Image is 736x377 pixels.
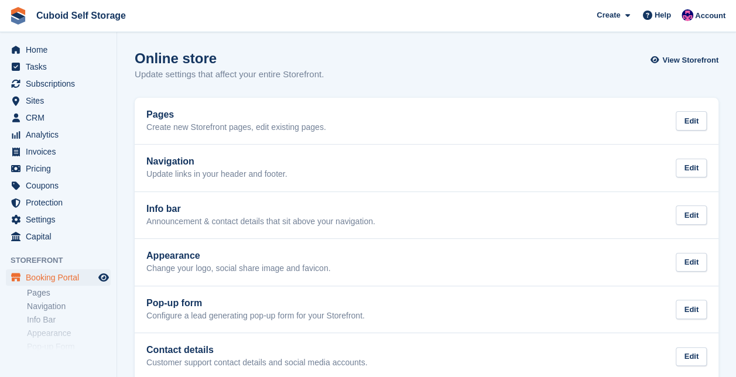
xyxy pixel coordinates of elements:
[146,122,326,133] p: Create new Storefront pages, edit existing pages.
[6,177,111,194] a: menu
[135,68,324,81] p: Update settings that affect your entire Storefront.
[146,263,330,274] p: Change your logo, social share image and favicon.
[676,253,707,272] div: Edit
[26,109,96,126] span: CRM
[26,194,96,211] span: Protection
[146,345,367,355] h2: Contact details
[26,76,96,92] span: Subscriptions
[6,76,111,92] a: menu
[26,42,96,58] span: Home
[26,143,96,160] span: Invoices
[6,143,111,160] a: menu
[6,228,111,245] a: menu
[135,286,718,333] a: Pop-up form Configure a lead generating pop-up form for your Storefront. Edit
[135,145,718,191] a: Navigation Update links in your header and footer. Edit
[9,7,27,25] img: stora-icon-8386f47178a22dfd0bd8f6a31ec36ba5ce8667c1dd55bd0f319d3a0aa187defe.svg
[6,194,111,211] a: menu
[26,92,96,109] span: Sites
[146,311,365,321] p: Configure a lead generating pop-up form for your Storefront.
[653,50,718,70] a: View Storefront
[146,156,287,167] h2: Navigation
[27,328,111,339] a: Appearance
[6,42,111,58] a: menu
[6,92,111,109] a: menu
[27,341,111,352] a: Pop-up Form
[26,126,96,143] span: Analytics
[662,54,718,66] span: View Storefront
[6,59,111,75] a: menu
[146,204,375,214] h2: Info bar
[135,192,718,239] a: Info bar Announcement & contact details that sit above your navigation. Edit
[6,126,111,143] a: menu
[26,177,96,194] span: Coupons
[135,50,324,66] h1: Online store
[32,6,131,25] a: Cuboid Self Storage
[26,59,96,75] span: Tasks
[676,300,707,319] div: Edit
[26,160,96,177] span: Pricing
[676,347,707,366] div: Edit
[135,98,718,145] a: Pages Create new Storefront pages, edit existing pages. Edit
[682,9,693,21] img: Gurpreet Dev
[695,10,725,22] span: Account
[676,159,707,178] div: Edit
[27,301,111,312] a: Navigation
[146,298,365,309] h2: Pop-up form
[597,9,620,21] span: Create
[11,255,117,266] span: Storefront
[676,205,707,225] div: Edit
[146,217,375,227] p: Announcement & contact details that sit above your navigation.
[26,269,96,286] span: Booking Portal
[6,269,111,286] a: menu
[146,169,287,180] p: Update links in your header and footer.
[6,160,111,177] a: menu
[26,211,96,228] span: Settings
[27,287,111,299] a: Pages
[27,314,111,325] a: Info Bar
[676,111,707,131] div: Edit
[97,270,111,285] a: Preview store
[6,211,111,228] a: menu
[655,9,671,21] span: Help
[26,228,96,245] span: Capital
[135,239,718,286] a: Appearance Change your logo, social share image and favicon. Edit
[146,109,326,120] h2: Pages
[146,251,330,261] h2: Appearance
[6,109,111,126] a: menu
[146,358,367,368] p: Customer support contact details and social media accounts.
